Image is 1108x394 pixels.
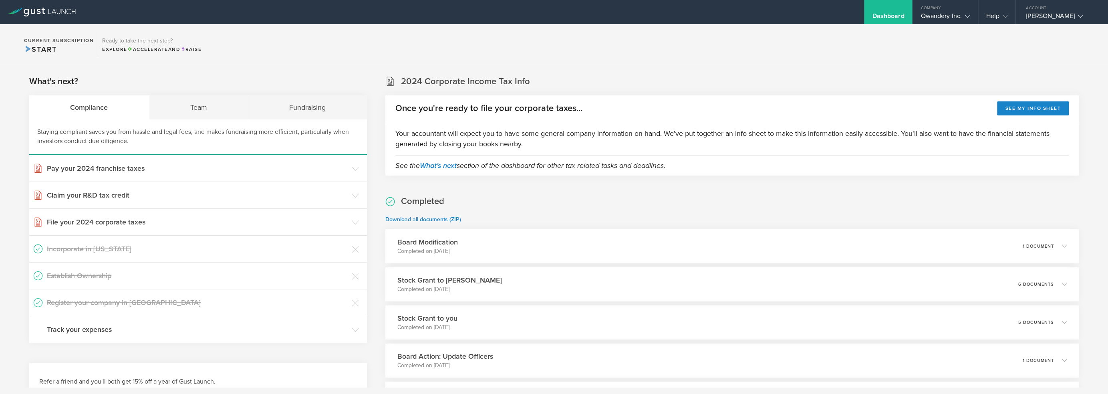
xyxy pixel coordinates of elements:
[24,38,94,43] h2: Current Subscription
[47,324,348,335] h3: Track your expenses
[102,46,201,53] div: Explore
[401,76,530,87] h2: 2024 Corporate Income Tax Info
[127,46,168,52] span: Accelerate
[397,323,457,331] p: Completed on [DATE]
[47,271,348,281] h3: Establish Ownership
[47,190,348,200] h3: Claim your R&D tax credit
[1018,282,1054,287] p: 6 documents
[98,32,205,57] div: Ready to take the next step?ExploreAccelerateandRaise
[921,12,969,24] div: Qwandery Inc.
[1023,244,1054,249] p: 1 document
[127,46,181,52] span: and
[29,119,367,155] div: Staying compliant saves you from hassle and legal fees, and makes fundraising more efficient, par...
[248,95,367,119] div: Fundraising
[395,161,665,170] em: See the section of the dashboard for other tax related tasks and deadlines.
[397,275,502,285] h3: Stock Grant to [PERSON_NAME]
[1018,320,1054,325] p: 5 documents
[180,46,201,52] span: Raise
[149,95,249,119] div: Team
[397,313,457,323] h3: Stock Grant to you
[397,362,493,370] p: Completed on [DATE]
[385,216,461,223] a: Download all documents (ZIP)
[47,163,348,174] h3: Pay your 2024 franchise taxes
[397,285,502,293] p: Completed on [DATE]
[102,38,201,44] h3: Ready to take the next step?
[395,103,582,114] h2: Once you're ready to file your corporate taxes...
[397,351,493,362] h3: Board Action: Update Officers
[1026,12,1094,24] div: [PERSON_NAME]
[29,76,78,87] h2: What's next?
[39,377,357,386] h3: Refer a friend and you'll both get 15% off a year of Gust Launch.
[24,45,56,54] span: Start
[997,101,1069,115] button: See my info sheet
[397,237,458,247] h3: Board Modification
[401,196,444,207] h2: Completed
[397,247,458,255] p: Completed on [DATE]
[47,217,348,227] h3: File your 2024 corporate taxes
[1023,358,1054,363] p: 1 document
[47,244,348,254] h3: Incorporate in [US_STATE]
[29,95,149,119] div: Compliance
[395,128,1069,149] p: Your accountant will expect you to have some general company information on hand. We've put toget...
[47,297,348,308] h3: Register your company in [GEOGRAPHIC_DATA]
[872,12,904,24] div: Dashboard
[986,12,1007,24] div: Help
[420,161,457,170] a: What's next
